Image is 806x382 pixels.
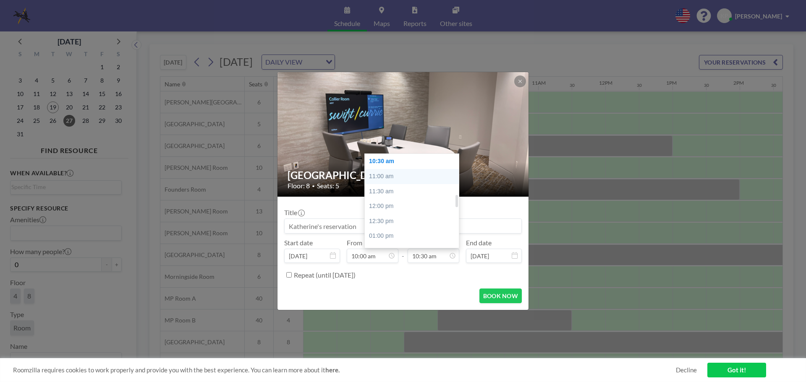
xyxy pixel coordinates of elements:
span: - [402,242,404,260]
button: BOOK NOW [479,288,522,303]
div: 01:00 pm [365,229,463,244]
span: Floor: 8 [288,182,310,190]
a: here. [325,366,340,374]
div: 12:00 pm [365,199,463,214]
div: 11:00 am [365,169,463,184]
div: 01:30 pm [365,244,463,259]
label: From [347,239,362,247]
span: • [312,183,315,189]
input: Katherine's reservation [285,219,521,233]
span: Seats: 5 [317,182,339,190]
div: 10:30 am [365,154,463,169]
div: 12:30 pm [365,214,463,229]
label: Title [284,208,304,217]
label: End date [466,239,492,247]
span: Roomzilla requires cookies to work properly and provide you with the best experience. You can lea... [13,366,676,374]
div: 11:30 am [365,184,463,199]
label: Repeat (until [DATE]) [294,271,356,279]
a: Decline [676,366,697,374]
img: 537.png [277,40,529,229]
a: Got it! [707,363,766,377]
label: Start date [284,239,313,247]
h2: [GEOGRAPHIC_DATA] [288,169,519,182]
